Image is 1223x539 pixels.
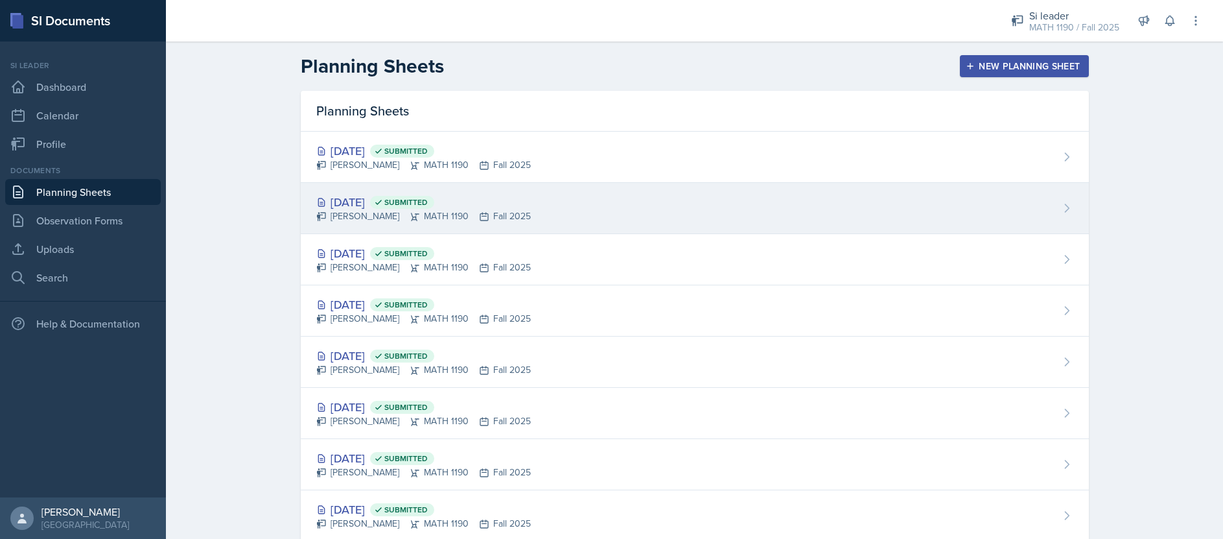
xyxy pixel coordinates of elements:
div: Documents [5,165,161,176]
a: [DATE] Submitted [PERSON_NAME]MATH 1190Fall 2025 [301,234,1089,285]
div: [PERSON_NAME] MATH 1190 Fall 2025 [316,261,531,274]
div: Si leader [5,60,161,71]
a: [DATE] Submitted [PERSON_NAME]MATH 1190Fall 2025 [301,337,1089,388]
div: [PERSON_NAME] MATH 1190 Fall 2025 [316,466,531,479]
span: Submitted [384,300,428,310]
div: Help & Documentation [5,311,161,337]
div: [PERSON_NAME] MATH 1190 Fall 2025 [316,517,531,531]
span: Submitted [384,402,428,413]
span: Submitted [384,505,428,515]
div: Planning Sheets [301,91,1089,132]
a: Calendar [5,102,161,128]
div: New Planning Sheet [968,61,1080,71]
a: [DATE] Submitted [PERSON_NAME]MATH 1190Fall 2025 [301,439,1089,490]
div: [PERSON_NAME] MATH 1190 Fall 2025 [316,363,531,377]
div: [DATE] [316,449,531,467]
div: [DATE] [316,398,531,416]
a: [DATE] Submitted [PERSON_NAME]MATH 1190Fall 2025 [301,132,1089,183]
span: Submitted [384,197,428,208]
div: [DATE] [316,245,531,262]
a: [DATE] Submitted [PERSON_NAME]MATH 1190Fall 2025 [301,388,1089,439]
h2: Planning Sheets [301,54,444,78]
div: [DATE] [316,142,531,160]
a: [DATE] Submitted [PERSON_NAME]MATH 1190Fall 2025 [301,285,1089,337]
div: [PERSON_NAME] MATH 1190 Fall 2025 [316,414,531,428]
a: Observation Forms [5,208,161,234]
button: New Planning Sheet [960,55,1088,77]
a: Uploads [5,236,161,262]
div: [PERSON_NAME] MATH 1190 Fall 2025 [316,312,531,326]
div: [GEOGRAPHIC_DATA] [41,518,129,531]
span: Submitted [384,453,428,464]
div: [DATE] [316,501,531,518]
span: Submitted [384,248,428,259]
div: MATH 1190 / Fall 2025 [1029,21,1119,34]
div: [PERSON_NAME] MATH 1190 Fall 2025 [316,158,531,172]
div: [DATE] [316,193,531,211]
a: Dashboard [5,74,161,100]
a: Planning Sheets [5,179,161,205]
div: [PERSON_NAME] MATH 1190 Fall 2025 [316,210,531,223]
span: Submitted [384,146,428,156]
div: Si leader [1029,8,1119,23]
a: Profile [5,131,161,157]
a: Search [5,265,161,291]
span: Submitted [384,351,428,361]
div: [PERSON_NAME] [41,505,129,518]
div: [DATE] [316,347,531,365]
a: [DATE] Submitted [PERSON_NAME]MATH 1190Fall 2025 [301,183,1089,234]
div: [DATE] [316,296,531,313]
